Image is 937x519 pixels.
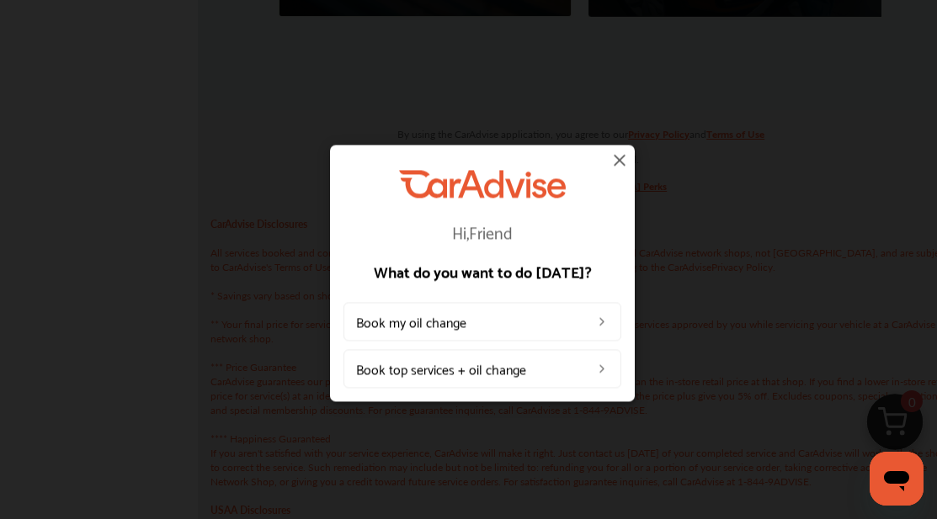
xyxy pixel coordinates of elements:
a: Book my oil change [343,302,621,341]
img: CarAdvise Logo [399,170,566,198]
img: close-icon.a004319c.svg [610,150,630,170]
img: left_arrow_icon.0f472efe.svg [595,315,609,328]
img: left_arrow_icon.0f472efe.svg [595,362,609,375]
iframe: Button to launch messaging window [870,452,924,506]
p: Hi, Friend [343,223,621,240]
a: Book top services + oil change [343,349,621,388]
p: What do you want to do [DATE]? [343,263,621,278]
